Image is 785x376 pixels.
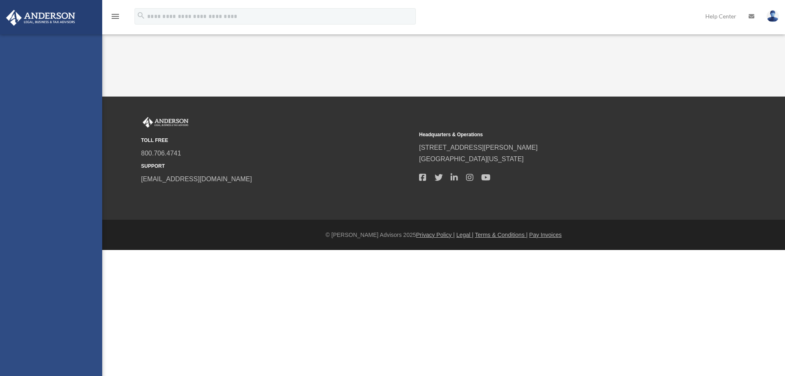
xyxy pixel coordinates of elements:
img: Anderson Advisors Platinum Portal [4,10,78,26]
a: Terms & Conditions | [475,232,528,238]
img: User Pic [767,10,779,22]
a: menu [110,14,120,21]
a: [GEOGRAPHIC_DATA][US_STATE] [419,155,524,162]
i: search [137,11,146,20]
a: Privacy Policy | [416,232,455,238]
a: 800.706.4741 [141,150,181,157]
div: © [PERSON_NAME] Advisors 2025 [102,230,785,240]
a: [STREET_ADDRESS][PERSON_NAME] [419,144,538,151]
small: Headquarters & Operations [419,131,691,139]
small: SUPPORT [141,162,413,171]
a: [EMAIL_ADDRESS][DOMAIN_NAME] [141,176,252,182]
img: Anderson Advisors Platinum Portal [141,117,190,128]
a: Pay Invoices [529,232,561,238]
i: menu [110,11,120,21]
small: TOLL FREE [141,136,413,145]
a: Legal | [456,232,473,238]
